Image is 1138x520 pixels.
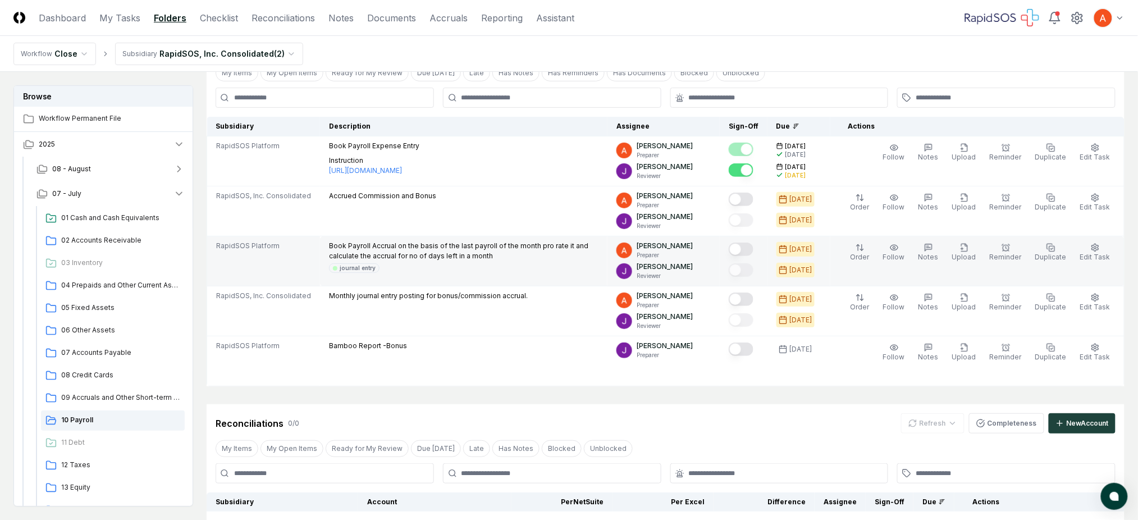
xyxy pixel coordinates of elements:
[790,194,812,204] div: [DATE]
[61,393,180,403] span: 09 Accruals and Other Short-term Liabilities
[1049,413,1116,434] button: NewAccount
[1078,241,1113,264] button: Edit Task
[729,263,753,277] button: Mark complete
[41,366,185,386] a: 08 Credit Cards
[881,291,907,314] button: Follow
[952,353,976,361] span: Upload
[14,132,194,157] button: 2025
[1033,241,1069,264] button: Duplicate
[216,241,280,251] span: RapidSOS Platform
[988,191,1024,215] button: Reminder
[41,253,185,273] a: 03 Inventory
[616,163,632,179] img: ACg8ocKTC56tjQR6-o9bi8poVV4j_qMfO6M0RniyL9InnBgkmYdNig=s96-c
[1035,203,1067,211] span: Duplicate
[607,117,720,136] th: Assignee
[729,343,753,356] button: Mark complete
[367,497,502,507] div: Account
[13,43,303,65] nav: breadcrumb
[918,253,939,261] span: Notes
[714,492,815,512] th: Difference
[950,241,979,264] button: Upload
[607,65,672,81] button: Has Documents
[200,11,238,25] a: Checklist
[883,203,905,211] span: Follow
[61,370,180,380] span: 08 Credit Cards
[216,440,258,457] button: My Items
[918,203,939,211] span: Notes
[916,341,941,364] button: Notes
[41,321,185,341] a: 06 Other Assets
[536,11,574,25] a: Assistant
[990,153,1022,161] span: Reminder
[52,164,91,174] span: 08 - August
[320,117,607,136] th: Description
[1035,303,1067,311] span: Duplicate
[41,388,185,408] a: 09 Accruals and Other Short-term Liabilities
[542,65,605,81] button: Has Reminders
[839,121,1116,131] div: Actions
[326,65,409,81] button: Ready for My Review
[952,253,976,261] span: Upload
[637,251,693,259] p: Preparer
[61,235,180,245] span: 02 Accounts Receivable
[61,460,180,470] span: 12 Taxes
[851,253,870,261] span: Order
[637,141,693,151] p: [PERSON_NAME]
[963,497,1116,507] div: Actions
[952,203,976,211] span: Upload
[950,341,979,364] button: Upload
[260,65,323,81] button: My Open Items
[288,418,299,428] div: 0 / 0
[41,298,185,318] a: 05 Fixed Assets
[13,12,25,24] img: Logo
[729,143,753,156] button: Mark complete
[883,153,905,161] span: Follow
[883,353,905,361] span: Follow
[14,107,194,131] a: Workflow Permanent File
[61,325,180,335] span: 06 Other Assets
[326,440,409,457] button: Ready for My Review
[790,344,812,354] div: [DATE]
[28,157,194,181] button: 08 - August
[785,171,806,180] div: [DATE]
[637,301,693,309] p: Preparer
[1094,9,1112,27] img: ACg8ocK3mdmu6YYpaRl40uhUUGu9oxSxFSb1vbjsnEih2JuwAH1PGA=s96-c
[216,291,311,301] span: RapidSOS, Inc. Consolidated
[848,291,872,314] button: Order
[729,163,753,177] button: Mark complete
[216,341,280,351] span: RapidSOS Platform
[776,121,821,131] div: Due
[950,141,979,165] button: Upload
[674,65,714,81] button: Blocked
[41,410,185,431] a: 10 Payroll
[492,65,540,81] button: Has Notes
[340,264,376,272] div: journal entry
[61,303,180,313] span: 05 Fixed Assets
[988,241,1024,264] button: Reminder
[367,11,416,25] a: Documents
[1080,303,1110,311] span: Edit Task
[329,291,528,301] p: Monthly journal entry posting for bonus/commission accrual.
[990,203,1022,211] span: Reminder
[990,303,1022,311] span: Reminder
[542,440,582,457] button: Blocked
[990,253,1022,261] span: Reminder
[969,413,1044,434] button: Completeness
[637,241,693,251] p: [PERSON_NAME]
[1080,153,1110,161] span: Edit Task
[1080,353,1110,361] span: Edit Task
[1033,191,1069,215] button: Duplicate
[329,241,598,261] p: Book Payroll Accrual on the basis of the last payroll of the month pro rate it and calculate the ...
[61,482,180,492] span: 13 Equity
[429,11,468,25] a: Accruals
[41,343,185,363] a: 07 Accounts Payable
[729,293,753,306] button: Mark complete
[922,497,945,507] div: Due
[881,191,907,215] button: Follow
[952,153,976,161] span: Upload
[252,11,315,25] a: Reconciliations
[883,303,905,311] span: Follow
[851,303,870,311] span: Order
[950,291,979,314] button: Upload
[1078,191,1113,215] button: Edit Task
